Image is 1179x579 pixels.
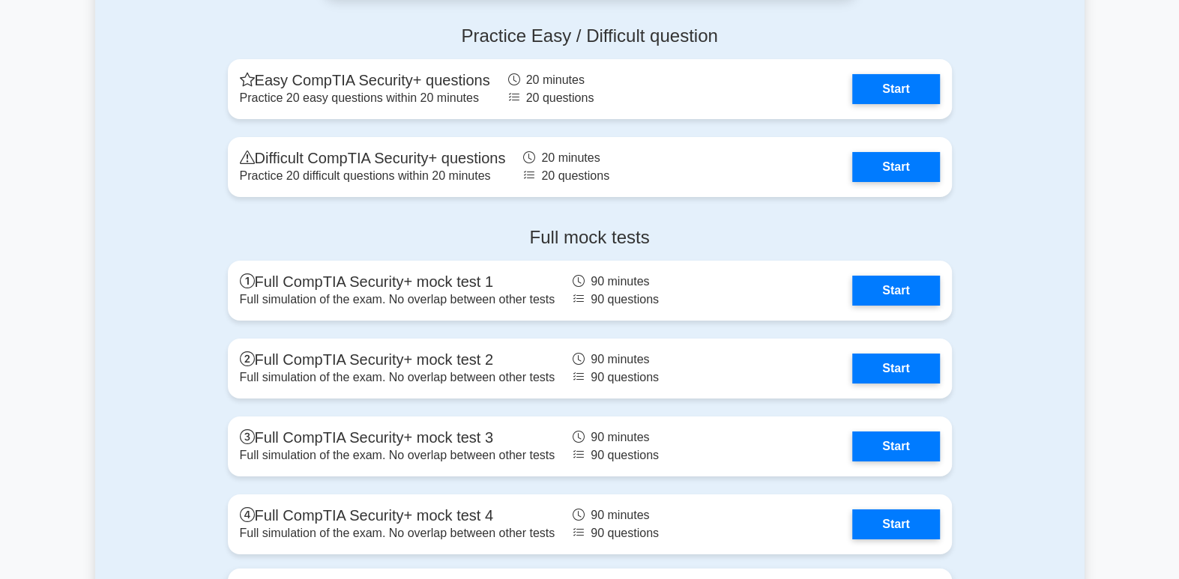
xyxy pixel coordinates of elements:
[852,152,939,182] a: Start
[228,227,952,249] h4: Full mock tests
[852,431,939,461] a: Start
[852,276,939,306] a: Start
[852,74,939,104] a: Start
[228,25,952,47] h4: Practice Easy / Difficult question
[852,509,939,539] a: Start
[852,354,939,384] a: Start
